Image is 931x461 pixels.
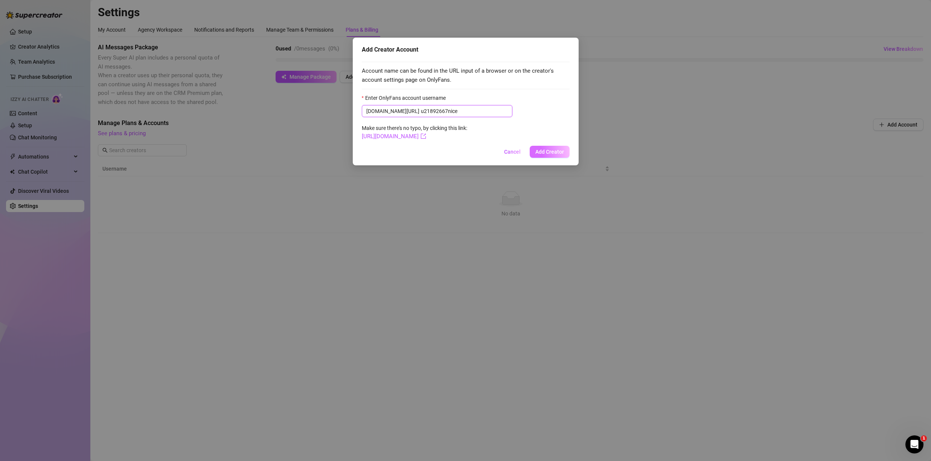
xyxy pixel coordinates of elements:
a: [URL][DOMAIN_NAME]export [362,133,426,140]
span: Add Creator [535,149,564,155]
span: 1 [921,435,927,441]
input: Enter OnlyFans account username [421,107,508,115]
button: Add Creator [530,146,570,158]
span: Cancel [504,149,521,155]
label: Enter OnlyFans account username [362,94,451,102]
span: [DOMAIN_NAME][URL] [366,107,419,115]
span: Make sure there's no typo, by clicking this link: [362,125,467,139]
span: Account name can be found in the URL input of a browser or on the creator's account settings page... [362,67,570,84]
span: export [421,133,426,139]
button: Cancel [498,146,527,158]
iframe: Intercom live chat [905,435,923,453]
div: Add Creator Account [362,45,570,54]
